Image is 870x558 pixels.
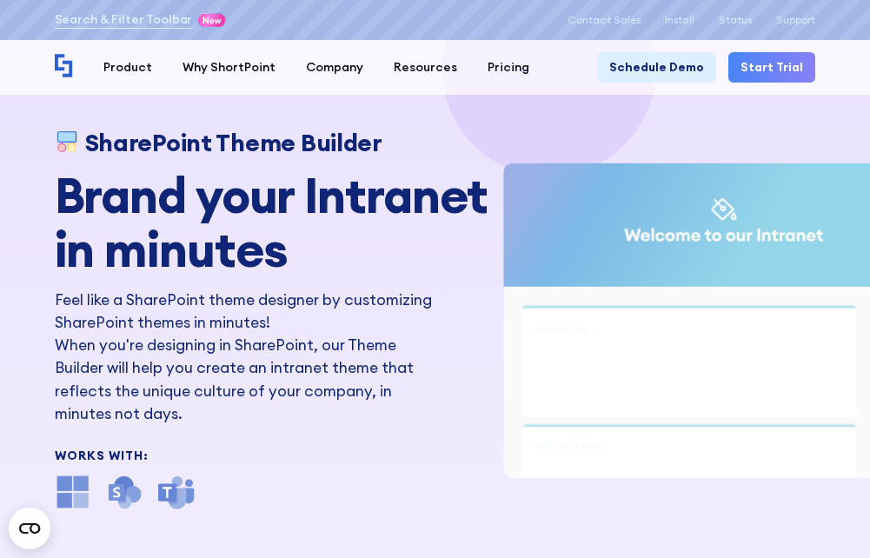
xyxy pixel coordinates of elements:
[158,474,195,510] img: microsoft teams icon
[103,58,152,76] div: Product
[55,54,74,80] a: Home
[776,14,815,26] a: Support
[183,58,276,76] div: Why ShortPoint
[379,52,473,83] a: Resources
[306,58,363,76] div: Company
[488,58,529,76] div: Pricing
[597,52,716,83] a: Schedule Demo
[728,52,815,83] a: Start Trial
[55,289,432,335] h2: Feel like a SharePoint theme designer by customizing SharePoint themes in minutes!
[168,52,291,83] a: Why ShortPoint
[394,58,457,76] div: Resources
[783,475,870,558] iframe: Chat Widget
[85,129,382,156] h1: SharePoint Theme Builder
[55,449,511,462] div: Works With:
[55,474,91,510] img: microsoft office icon
[55,10,193,29] a: Search & Filter Toolbar
[473,52,545,83] a: Pricing
[106,474,143,510] img: SharePoint icon
[291,52,379,83] a: Company
[568,14,641,26] a: Contact Sales
[665,14,694,26] a: Install
[9,508,50,549] button: Open CMP widget
[719,14,752,26] a: Status
[55,334,432,425] p: When you're designing in SharePoint, our Theme Builder will help you create an intranet theme tha...
[89,52,168,83] a: Product
[55,164,488,280] strong: Brand your Intranet in minutes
